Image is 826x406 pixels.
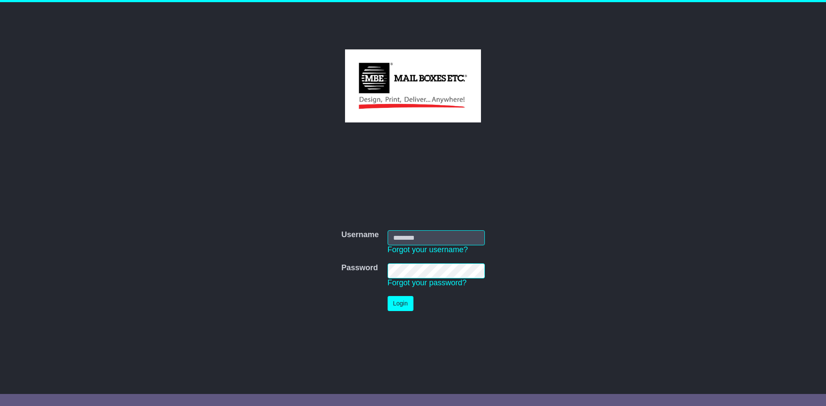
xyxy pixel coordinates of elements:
[388,278,467,287] a: Forgot your password?
[341,263,378,273] label: Password
[388,296,413,311] button: Login
[345,49,481,122] img: MBE Macquarie Park
[341,230,379,240] label: Username
[388,245,468,254] a: Forgot your username?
